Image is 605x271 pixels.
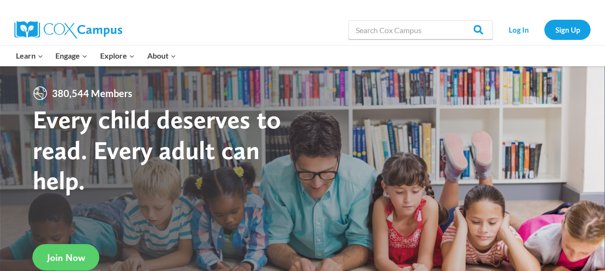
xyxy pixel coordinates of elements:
span: About [147,49,176,62]
a: Log In [498,20,540,39]
a: Sign Up [544,20,591,39]
span: 380,544 Members [48,86,136,101]
nav: Secondary Navigation [498,20,591,39]
img: Cox Campus [14,21,122,38]
span: Explore [100,49,135,62]
nav: Primary Navigation [10,46,182,66]
a: Join Now [33,244,100,271]
input: Search Cox Campus [348,20,493,39]
span: Learn [16,49,43,62]
span: Join Now [47,252,85,263]
strong: Every child deserves to read. Every adult can help. [33,104,281,196]
span: Engage [55,49,88,62]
